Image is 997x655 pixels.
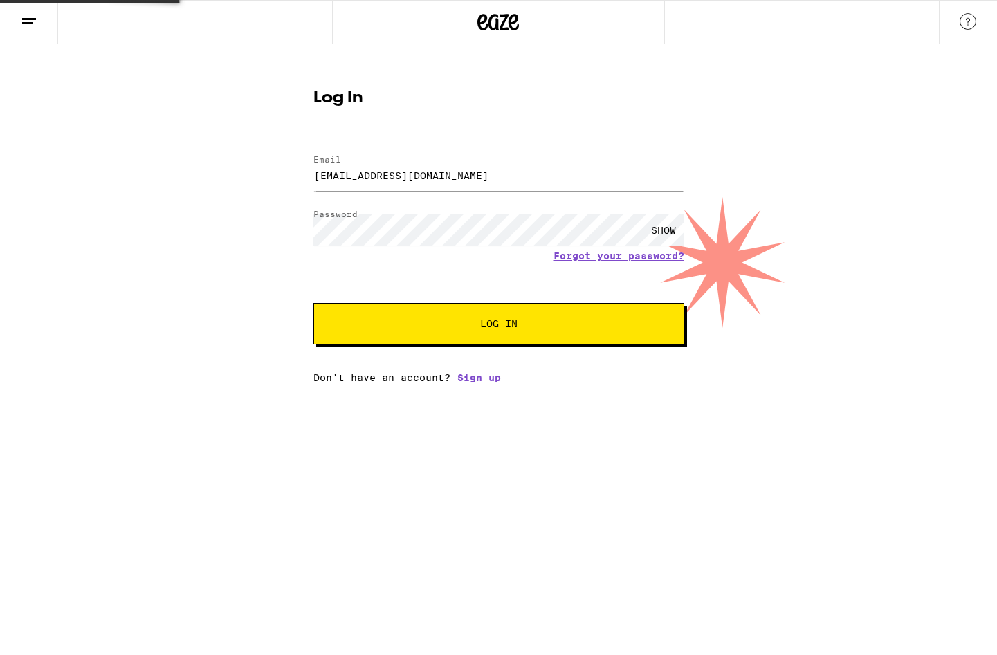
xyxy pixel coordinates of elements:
label: Email [313,155,341,164]
a: Forgot your password? [554,250,684,261]
label: Password [313,210,358,219]
input: Email [313,160,684,191]
div: Don't have an account? [313,372,684,383]
span: Log In [480,319,518,329]
div: SHOW [643,214,684,246]
button: Log In [313,303,684,344]
h1: Log In [313,90,684,107]
a: Sign up [457,372,501,383]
